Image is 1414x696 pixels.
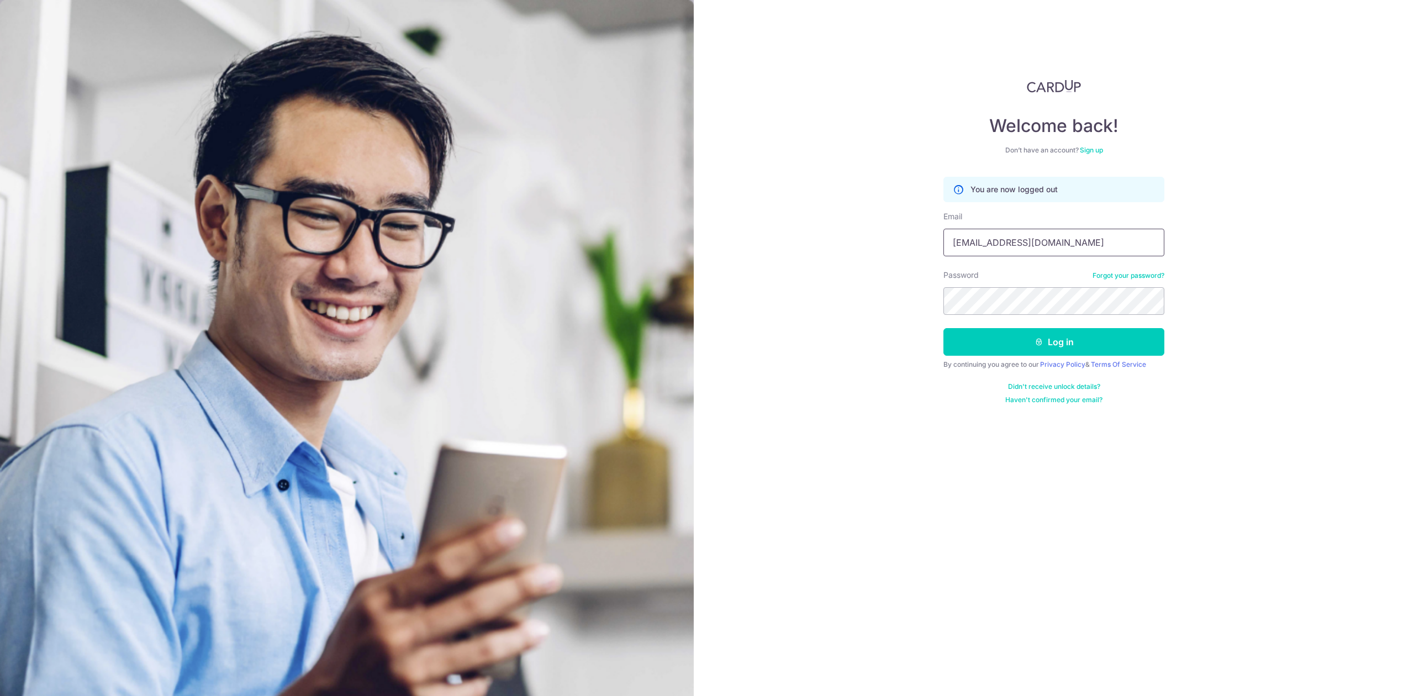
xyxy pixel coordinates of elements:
[1080,146,1103,154] a: Sign up
[970,184,1058,195] p: You are now logged out
[1040,360,1085,368] a: Privacy Policy
[1027,80,1081,93] img: CardUp Logo
[943,270,979,281] label: Password
[943,229,1164,256] input: Enter your Email
[943,146,1164,155] div: Don’t have an account?
[943,328,1164,356] button: Log in
[1005,396,1102,404] a: Haven't confirmed your email?
[1093,271,1164,280] a: Forgot your password?
[1091,360,1146,368] a: Terms Of Service
[943,115,1164,137] h4: Welcome back!
[1008,382,1100,391] a: Didn't receive unlock details?
[943,211,962,222] label: Email
[943,360,1164,369] div: By continuing you agree to our &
